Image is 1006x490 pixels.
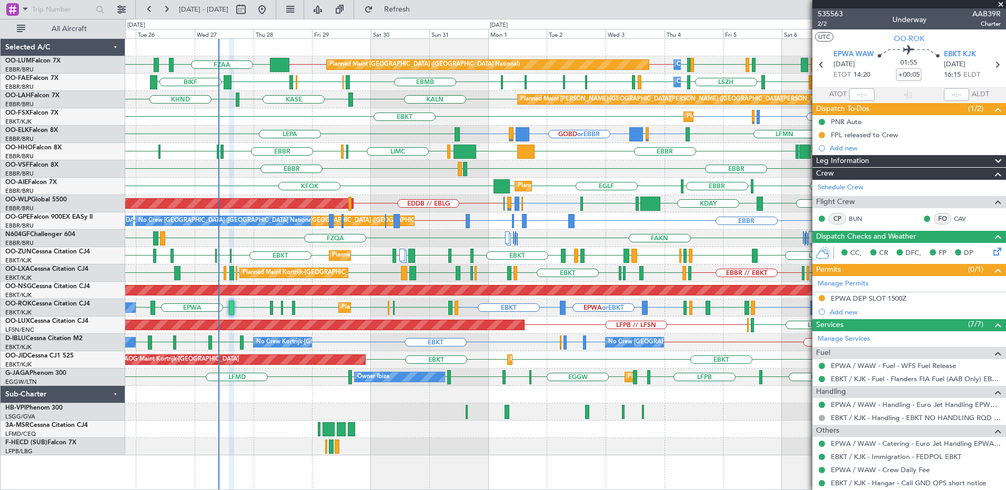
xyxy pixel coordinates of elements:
[934,213,951,224] div: FO
[816,319,843,331] span: Services
[5,405,26,411] span: HB-VPI
[850,248,862,259] span: CC,
[5,239,34,247] a: EBBR/BRU
[270,213,461,229] div: Planned Maint [GEOGRAPHIC_DATA] ([GEOGRAPHIC_DATA] National)
[5,422,88,428] a: 3A-MSRCessna Citation CJ4
[831,374,1001,383] a: EBKT / KJK - Fuel - Flanders FIA Fuel (AAB Only) EBKT / KJK
[628,369,793,385] div: Planned Maint [GEOGRAPHIC_DATA] ([GEOGRAPHIC_DATA])
[518,178,683,194] div: Planned Maint [GEOGRAPHIC_DATA] ([GEOGRAPHIC_DATA])
[816,155,869,167] span: Leg Information
[5,162,29,168] span: OO-VSF
[5,58,61,64] a: OO-LUMFalcon 7X
[5,370,29,376] span: G-JAGA
[5,430,36,438] a: LFMD/CEQ
[256,334,365,350] div: No Crew Kortrijk-[GEOGRAPHIC_DATA]
[972,89,989,100] span: ALDT
[5,353,27,359] span: OO-JID
[818,8,843,19] span: 535563
[5,318,88,324] a: OO-LUXCessna Citation CJ4
[816,231,916,243] span: Dispatch Checks and Weather
[547,29,606,38] div: Tue 2
[254,29,313,38] div: Thu 28
[5,370,66,376] a: G-JAGAPhenom 300
[5,291,32,299] a: EBKT/KJK
[5,361,32,369] a: EBKT/KJK
[968,319,983,330] span: (7/7)
[329,57,520,73] div: Planned Maint [GEOGRAPHIC_DATA] ([GEOGRAPHIC_DATA] National)
[968,264,983,275] span: (0/1)
[510,352,633,367] div: Planned Maint Kortrijk-[GEOGRAPHIC_DATA]
[816,196,855,208] span: Flight Crew
[830,144,1001,152] div: Add new
[5,413,35,421] a: LSGG/GVA
[5,145,62,151] a: OO-HHOFalcon 8X
[5,179,28,186] span: OO-AIE
[5,309,32,317] a: EBKT/KJK
[818,334,870,344] a: Manage Services
[5,110,58,116] a: OO-FSXFalcon 7X
[138,213,315,229] div: No Crew [GEOGRAPHIC_DATA] ([GEOGRAPHIC_DATA] National)
[833,49,874,60] span: EPWA WAW
[5,197,67,203] a: OO-WLPGlobal 5500
[944,59,965,70] span: [DATE]
[831,465,930,474] a: EPWA / WAW - Crew Daily Fee
[816,103,869,115] span: Dispatch To-Dos
[5,249,32,255] span: OO-ZUN
[831,294,907,303] div: EPWA DEP SLOT 1500Z
[5,145,33,151] span: OO-HHO
[5,214,30,220] span: OO-GPE
[488,29,547,38] div: Mon 1
[972,19,1001,28] span: Charter
[818,279,869,289] a: Manage Permits
[5,75,29,81] span: OO-FAE
[5,93,59,99] a: OO-LAHFalcon 7X
[831,478,986,487] a: EBKT / KJK - Hangar - Call GND OPS short notice
[5,257,32,264] a: EBKT/KJK
[5,422,29,428] span: 3A-MSR
[5,162,58,168] a: OO-VSFFalcon 8X
[179,5,228,14] span: [DATE] - [DATE]
[818,19,843,28] span: 2/2
[968,103,983,114] span: (1/2)
[375,6,419,13] span: Refresh
[5,83,34,91] a: EBBR/BRU
[5,75,58,81] a: OO-FAEFalcon 7X
[816,425,839,437] span: Others
[677,57,748,73] div: Owner Melsbroek Air Base
[490,21,508,30] div: [DATE]
[853,70,870,80] span: 14:20
[5,135,34,143] a: EBBR/BRU
[939,248,947,259] span: FP
[332,248,455,263] div: Planned Maint Kortrijk-[GEOGRAPHIC_DATA]
[5,231,75,238] a: N604GFChallenger 604
[831,117,862,126] div: PNR Auto
[687,109,809,125] div: Planned Maint Kortrijk-[GEOGRAPHIC_DATA]
[32,2,93,17] input: Trip Number
[5,440,76,446] a: F-HECD (SUB)Falcon 7X
[5,58,32,64] span: OO-LUM
[5,93,31,99] span: OO-LAH
[831,452,961,461] a: EBKT / KJK - Immigration - FEDPOL EBKT
[816,347,830,359] span: Fuel
[5,440,47,446] span: F-HECD (SUB)
[429,29,488,38] div: Sun 31
[12,21,114,37] button: All Aircraft
[5,405,63,411] a: HB-VPIPhenom 300
[5,301,90,307] a: OO-ROKCessna Citation CJ4
[944,49,976,60] span: EBKT KJK
[906,248,921,259] span: DFC,
[831,439,1001,448] a: EPWA / WAW - Catering - Euro Jet Handling EPWA / WAW
[5,301,32,307] span: OO-ROK
[782,29,841,38] div: Sat 6
[5,127,58,134] a: OO-ELKFalcon 8X
[341,300,464,315] div: Planned Maint Kortrijk-[GEOGRAPHIC_DATA]
[5,447,33,455] a: LFPB/LBG
[5,378,37,386] a: EGGW/LTN
[5,152,34,160] a: EBBR/BRU
[5,249,90,255] a: OO-ZUNCessna Citation CJ4
[879,248,888,259] span: CR
[944,70,961,80] span: 16:15
[371,29,430,38] div: Sat 30
[520,91,831,107] div: Planned Maint [PERSON_NAME]-[GEOGRAPHIC_DATA][PERSON_NAME] ([GEOGRAPHIC_DATA][PERSON_NAME])
[27,25,111,33] span: All Aircraft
